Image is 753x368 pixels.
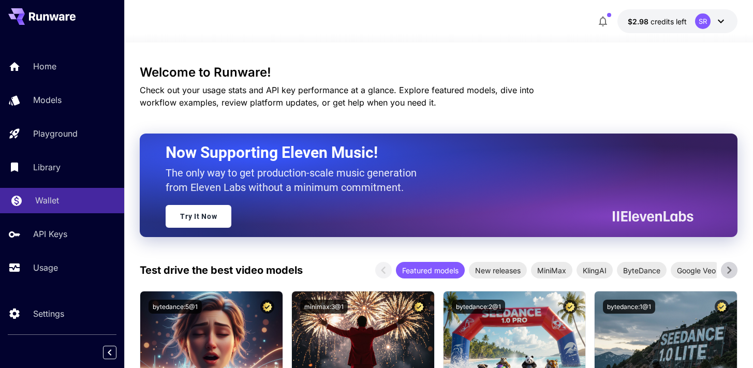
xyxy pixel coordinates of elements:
[33,127,78,140] p: Playground
[33,228,67,240] p: API Keys
[628,16,687,27] div: $2.9779
[452,300,505,314] button: bytedance:2@1
[140,85,534,108] span: Check out your usage stats and API key performance at a glance. Explore featured models, dive int...
[603,300,655,314] button: bytedance:1@1
[617,262,667,278] div: ByteDance
[577,262,613,278] div: KlingAI
[577,265,613,276] span: KlingAI
[563,300,577,314] button: Certified Model – Vetted for best performance and includes a commercial license.
[140,65,737,80] h3: Welcome to Runware!
[617,9,737,33] button: $2.9779SR
[628,17,651,26] span: $2.98
[166,205,231,228] a: Try It Now
[33,94,62,106] p: Models
[469,265,527,276] span: New releases
[260,300,274,314] button: Certified Model – Vetted for best performance and includes a commercial license.
[469,262,527,278] div: New releases
[33,261,58,274] p: Usage
[35,194,59,207] p: Wallet
[617,265,667,276] span: ByteDance
[531,262,572,278] div: MiniMax
[33,307,64,320] p: Settings
[149,300,202,314] button: bytedance:5@1
[671,265,722,276] span: Google Veo
[33,60,56,72] p: Home
[396,262,465,278] div: Featured models
[166,143,685,163] h2: Now Supporting Eleven Music!
[671,262,722,278] div: Google Veo
[695,13,711,29] div: SR
[396,265,465,276] span: Featured models
[651,17,687,26] span: credits left
[33,161,61,173] p: Library
[111,343,124,362] div: Collapse sidebar
[300,300,348,314] button: minimax:3@1
[166,166,424,195] p: The only way to get production-scale music generation from Eleven Labs without a minimum commitment.
[103,346,116,359] button: Collapse sidebar
[715,300,729,314] button: Certified Model – Vetted for best performance and includes a commercial license.
[531,265,572,276] span: MiniMax
[140,262,303,278] p: Test drive the best video models
[412,300,426,314] button: Certified Model – Vetted for best performance and includes a commercial license.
